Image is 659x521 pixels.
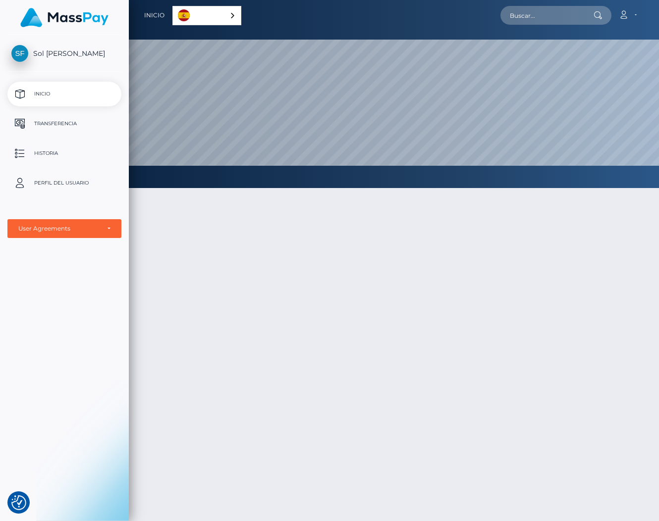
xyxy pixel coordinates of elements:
span: Sol [PERSON_NAME] [7,49,121,58]
a: Transferencia [7,111,121,136]
a: Inicio [7,82,121,106]
img: Revisit consent button [11,495,26,510]
img: MassPay [20,8,109,27]
p: Transferencia [11,116,117,131]
a: Historia [7,141,121,166]
button: Consent Preferences [11,495,26,510]
p: Historia [11,146,117,161]
div: User Agreements [18,225,100,233]
a: Perfil del usuario [7,171,121,195]
a: Español [173,6,241,25]
p: Perfil del usuario [11,176,117,190]
aside: Language selected: Español [172,6,241,25]
input: Buscar... [500,6,594,25]
a: Inicio [144,5,165,26]
button: User Agreements [7,219,121,238]
p: Inicio [11,87,117,101]
div: Language [172,6,241,25]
